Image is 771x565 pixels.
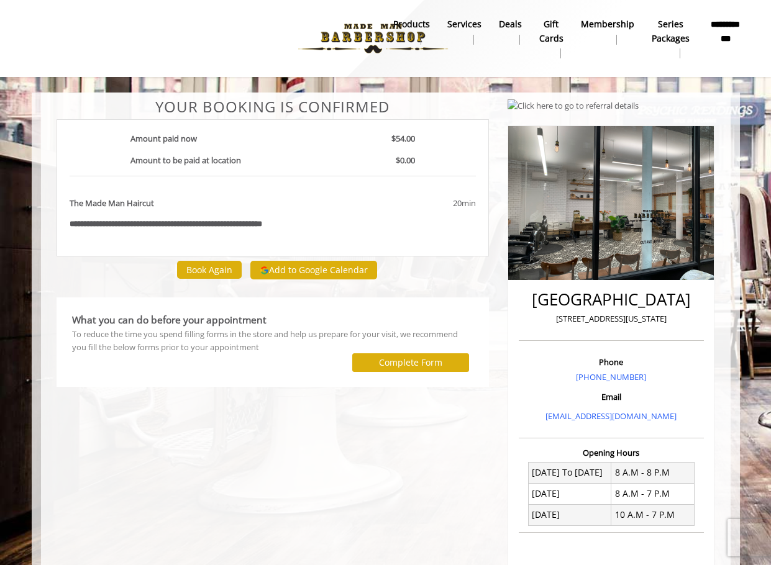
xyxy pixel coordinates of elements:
[522,392,701,401] h3: Email
[581,17,634,31] b: Membership
[528,462,611,483] td: [DATE] To [DATE]
[531,16,572,61] a: Gift cardsgift cards
[352,353,469,371] button: Complete Form
[72,313,267,327] b: What you can do before your appointment
[545,410,677,422] a: [EMAIL_ADDRESS][DOMAIN_NAME]
[499,17,522,31] b: Deals
[528,504,611,525] td: [DATE]
[391,133,415,144] b: $54.00
[576,371,646,382] a: [PHONE_NUMBER]
[447,17,481,31] b: Services
[177,261,242,279] button: Book Again
[522,291,701,309] h2: [GEOGRAPHIC_DATA]
[353,197,476,210] div: 20min
[519,448,704,457] h3: Opening Hours
[508,99,639,112] img: Click here to go to referral details
[611,504,695,525] td: 10 A.M - 7 P.M
[652,17,690,45] b: Series packages
[611,483,695,504] td: 8 A.M - 7 P.M
[250,261,377,279] button: Add to Google Calendar
[385,16,439,48] a: Productsproducts
[130,133,197,144] b: Amount paid now
[528,483,611,504] td: [DATE]
[439,16,490,48] a: ServicesServices
[72,328,474,354] div: To reduce the time you spend filling forms in the store and help us prepare for your visit, we re...
[393,17,430,31] b: products
[539,17,563,45] b: gift cards
[490,16,531,48] a: DealsDeals
[288,4,458,73] img: Made Man Barbershop logo
[522,358,701,366] h3: Phone
[379,358,442,368] label: Complete Form
[522,312,701,325] p: [STREET_ADDRESS][US_STATE]
[70,197,154,210] b: The Made Man Haircut
[57,99,490,115] center: Your Booking is confirmed
[611,462,695,483] td: 8 A.M - 8 P.M
[396,155,415,166] b: $0.00
[572,16,643,48] a: MembershipMembership
[130,155,241,166] b: Amount to be paid at location
[643,16,698,61] a: Series packagesSeries packages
